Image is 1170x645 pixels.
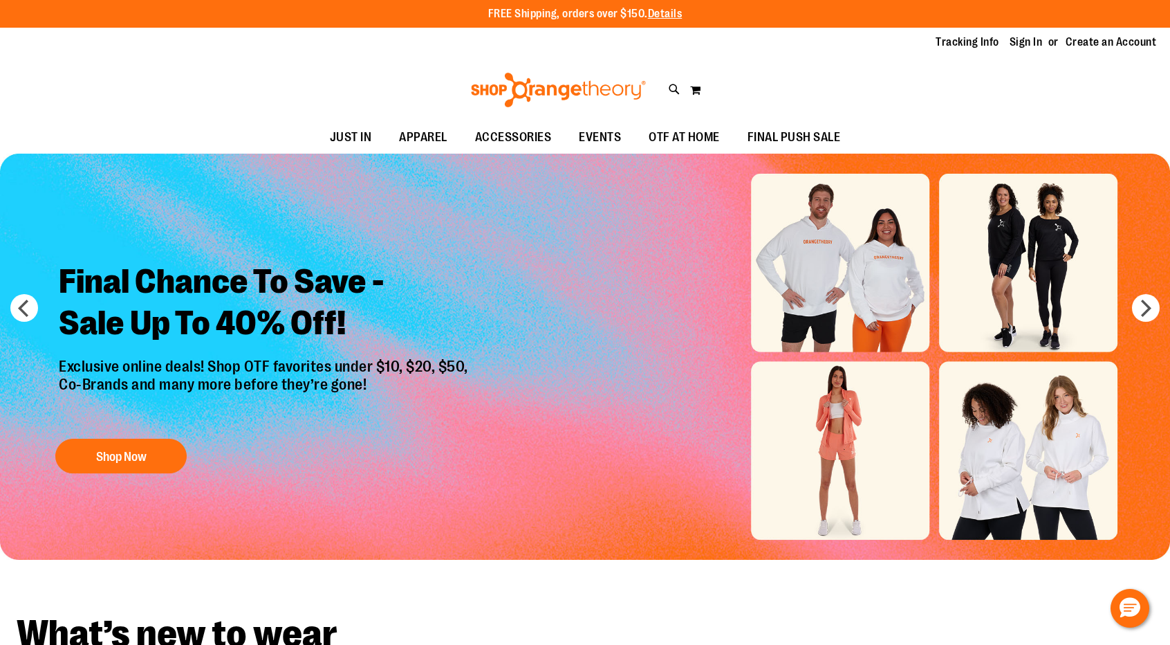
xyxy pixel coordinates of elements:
h2: Final Chance To Save - Sale Up To 40% Off! [48,251,482,358]
a: OTF AT HOME [635,122,734,154]
a: EVENTS [565,122,635,154]
span: APPAREL [399,122,447,153]
a: Tracking Info [936,35,999,50]
button: prev [10,294,38,322]
button: Shop Now [55,439,187,473]
a: Sign In [1010,35,1043,50]
span: EVENTS [579,122,621,153]
a: Final Chance To Save -Sale Up To 40% Off! Exclusive online deals! Shop OTF favorites under $10, $... [48,251,482,481]
a: JUST IN [316,122,386,154]
button: next [1132,294,1160,322]
a: Details [648,8,682,20]
span: OTF AT HOME [649,122,720,153]
a: ACCESSORIES [461,122,566,154]
a: FINAL PUSH SALE [734,122,855,154]
p: Exclusive online deals! Shop OTF favorites under $10, $20, $50, Co-Brands and many more before th... [48,358,482,426]
span: JUST IN [330,122,372,153]
button: Hello, have a question? Let’s chat. [1111,589,1149,628]
a: Create an Account [1066,35,1157,50]
span: ACCESSORIES [475,122,552,153]
a: APPAREL [385,122,461,154]
p: FREE Shipping, orders over $150. [488,6,682,22]
img: Shop Orangetheory [469,73,648,107]
span: FINAL PUSH SALE [748,122,841,153]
